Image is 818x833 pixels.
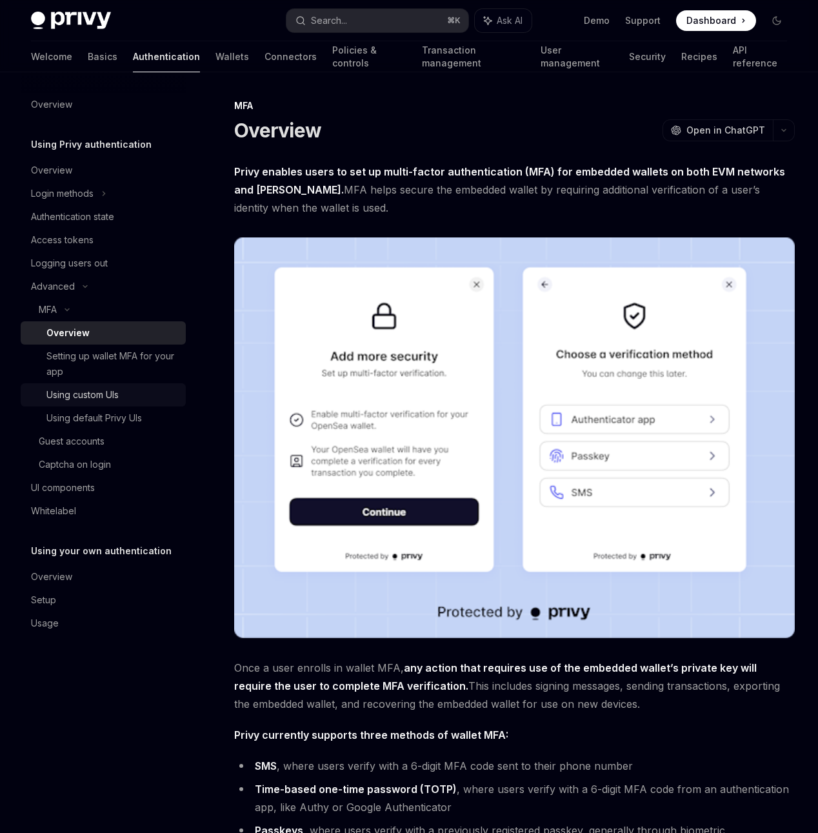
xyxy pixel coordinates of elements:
[21,345,186,383] a: Setting up wallet MFA for your app
[234,99,795,112] div: MFA
[31,186,94,201] div: Login methods
[234,757,795,775] li: , where users verify with a 6-digit MFA code sent to their phone number
[234,659,795,713] span: Once a user enrolls in wallet MFA, This includes signing messages, sending transactions, exportin...
[21,228,186,252] a: Access tokens
[31,569,72,585] div: Overview
[234,165,785,196] strong: Privy enables users to set up multi-factor authentication (MFA) for embedded wallets on both EVM ...
[311,13,347,28] div: Search...
[686,124,765,137] span: Open in ChatGPT
[31,503,76,519] div: Whitelabel
[46,387,119,403] div: Using custom UIs
[31,97,72,112] div: Overview
[629,41,666,72] a: Security
[21,588,186,612] a: Setup
[46,410,142,426] div: Using default Privy UIs
[21,205,186,228] a: Authentication state
[31,137,152,152] h5: Using Privy authentication
[234,163,795,217] span: MFA helps secure the embedded wallet by requiring additional verification of a user’s identity wh...
[766,10,787,31] button: Toggle dark mode
[234,237,795,638] img: images/MFA.png
[31,12,111,30] img: dark logo
[234,728,508,741] strong: Privy currently supports three methods of wallet MFA:
[422,41,524,72] a: Transaction management
[21,565,186,588] a: Overview
[21,252,186,275] a: Logging users out
[31,209,114,225] div: Authentication state
[21,321,186,345] a: Overview
[21,430,186,453] a: Guest accounts
[88,41,117,72] a: Basics
[21,93,186,116] a: Overview
[31,592,56,608] div: Setup
[21,383,186,406] a: Using custom UIs
[676,10,756,31] a: Dashboard
[39,434,105,449] div: Guest accounts
[215,41,249,72] a: Wallets
[31,279,75,294] div: Advanced
[21,476,186,499] a: UI components
[21,159,186,182] a: Overview
[46,348,178,379] div: Setting up wallet MFA for your app
[234,661,757,692] strong: any action that requires use of the embedded wallet’s private key will require the user to comple...
[31,41,72,72] a: Welcome
[39,302,57,317] div: MFA
[255,759,277,772] strong: SMS
[447,15,461,26] span: ⌘ K
[133,41,200,72] a: Authentication
[234,119,321,142] h1: Overview
[234,780,795,816] li: , where users verify with a 6-digit MFA code from an authentication app, like Authy or Google Aut...
[264,41,317,72] a: Connectors
[46,325,90,341] div: Overview
[286,9,468,32] button: Search...⌘K
[475,9,532,32] button: Ask AI
[663,119,773,141] button: Open in ChatGPT
[21,406,186,430] a: Using default Privy UIs
[584,14,610,27] a: Demo
[332,41,406,72] a: Policies & controls
[625,14,661,27] a: Support
[21,499,186,523] a: Whitelabel
[681,41,717,72] a: Recipes
[31,543,172,559] h5: Using your own authentication
[21,612,186,635] a: Usage
[31,616,59,631] div: Usage
[31,232,94,248] div: Access tokens
[31,163,72,178] div: Overview
[497,14,523,27] span: Ask AI
[686,14,736,27] span: Dashboard
[541,41,613,72] a: User management
[733,41,787,72] a: API reference
[31,256,108,271] div: Logging users out
[255,783,457,796] strong: Time-based one-time password (TOTP)
[31,480,95,496] div: UI components
[39,457,111,472] div: Captcha on login
[21,453,186,476] a: Captcha on login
